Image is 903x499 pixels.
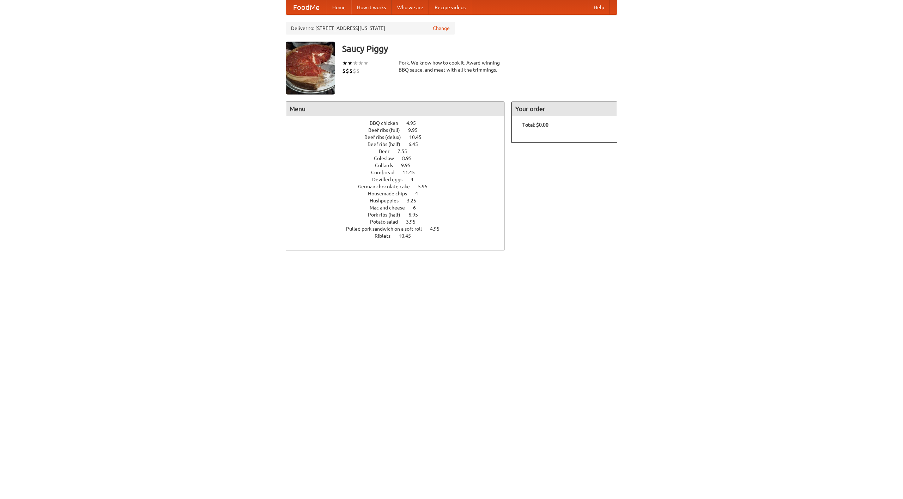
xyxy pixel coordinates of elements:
a: Who we are [392,0,429,14]
span: BBQ chicken [370,120,405,126]
a: Pulled pork sandwich on a soft roll 4.95 [346,226,453,232]
a: FoodMe [286,0,327,14]
li: $ [342,67,346,75]
a: Collards 9.95 [375,163,424,168]
img: angular.jpg [286,42,335,95]
span: 4 [415,191,425,196]
div: Deliver to: [STREET_ADDRESS][US_STATE] [286,22,455,35]
span: Hushpuppies [370,198,406,203]
span: Devilled eggs [372,177,410,182]
a: How it works [351,0,392,14]
li: $ [356,67,360,75]
li: $ [349,67,353,75]
a: Beef ribs (delux) 10.45 [364,134,435,140]
span: Beef ribs (full) [368,127,407,133]
span: 9.95 [401,163,418,168]
span: 5.95 [418,184,435,189]
span: 4.95 [406,120,423,126]
span: Pork ribs (half) [368,212,407,218]
span: Riblets [375,233,398,239]
span: Pulled pork sandwich on a soft roll [346,226,429,232]
li: ★ [353,59,358,67]
h4: Menu [286,102,504,116]
span: Collards [375,163,400,168]
li: ★ [347,59,353,67]
a: Coleslaw 8.95 [374,156,425,161]
span: 6.95 [408,212,425,218]
span: 10.45 [399,233,418,239]
a: Devilled eggs 4 [372,177,426,182]
a: Potato salad 3.95 [370,219,429,225]
span: 10.45 [409,134,429,140]
a: Beef ribs (full) 9.95 [368,127,431,133]
span: German chocolate cake [358,184,417,189]
h4: Your order [512,102,617,116]
a: Recipe videos [429,0,471,14]
span: 6.45 [408,141,425,147]
span: Beef ribs (delux) [364,134,408,140]
span: Beef ribs (half) [368,141,407,147]
li: $ [353,67,356,75]
span: 3.25 [407,198,423,203]
span: 6 [413,205,423,211]
span: Potato salad [370,219,405,225]
li: $ [346,67,349,75]
span: 4.95 [430,226,447,232]
a: Hushpuppies 3.25 [370,198,429,203]
span: 7.55 [398,148,414,154]
span: 9.95 [408,127,425,133]
span: 11.45 [402,170,422,175]
span: Housemade chips [368,191,414,196]
span: Coleslaw [374,156,401,161]
span: 3.95 [406,219,423,225]
div: Pork. We know how to cook it. Award-winning BBQ sauce, and meat with all the trimmings. [399,59,504,73]
span: 8.95 [402,156,419,161]
li: ★ [363,59,369,67]
a: German chocolate cake 5.95 [358,184,441,189]
a: Riblets 10.45 [375,233,424,239]
span: Beer [379,148,396,154]
a: Home [327,0,351,14]
a: Beer 7.55 [379,148,420,154]
a: Housemade chips 4 [368,191,431,196]
a: Change [433,25,450,32]
span: Mac and cheese [370,205,412,211]
li: ★ [342,59,347,67]
span: Cornbread [371,170,401,175]
a: BBQ chicken 4.95 [370,120,429,126]
a: Pork ribs (half) 6.95 [368,212,431,218]
span: 4 [411,177,420,182]
a: Beef ribs (half) 6.45 [368,141,431,147]
a: Cornbread 11.45 [371,170,428,175]
a: Help [588,0,610,14]
a: Mac and cheese 6 [370,205,429,211]
h3: Saucy Piggy [342,42,617,56]
li: ★ [358,59,363,67]
b: Total: $0.00 [522,122,549,128]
